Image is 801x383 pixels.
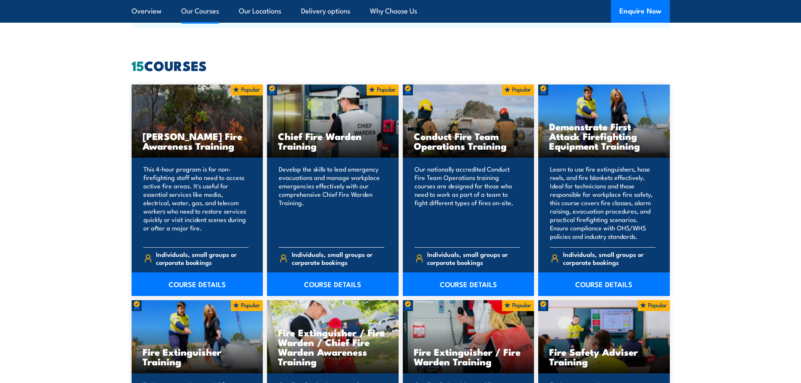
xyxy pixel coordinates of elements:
[143,131,252,151] h3: [PERSON_NAME] Fire Awareness Training
[292,250,384,266] span: Individuals, small groups or corporate bookings
[549,347,659,366] h3: Fire Safety Adviser Training
[403,272,534,296] a: COURSE DETAILS
[427,250,520,266] span: Individuals, small groups or corporate bookings
[132,59,670,71] h2: COURSES
[143,347,252,366] h3: Fire Extinguisher Training
[267,272,399,296] a: COURSE DETAILS
[414,131,523,151] h3: Conduct Fire Team Operations Training
[550,165,656,240] p: Learn to use fire extinguishers, hose reels, and fire blankets effectively. Ideal for technicians...
[563,250,656,266] span: Individuals, small groups or corporate bookings
[414,347,523,366] h3: Fire Extinguisher / Fire Warden Training
[132,55,144,76] strong: 15
[279,165,384,240] p: Develop the skills to lead emergency evacuations and manage workplace emergencies effectively wit...
[538,272,670,296] a: COURSE DETAILS
[415,165,520,240] p: Our nationally accredited Conduct Fire Team Operations training courses are designed for those wh...
[143,165,249,240] p: This 4-hour program is for non-firefighting staff who need to access active fire areas. It's usef...
[549,122,659,151] h3: Demonstrate First Attack Firefighting Equipment Training
[132,272,263,296] a: COURSE DETAILS
[278,328,388,366] h3: Fire Extinguisher / Fire Warden / Chief Fire Warden Awareness Training
[156,250,248,266] span: Individuals, small groups or corporate bookings
[278,131,388,151] h3: Chief Fire Warden Training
